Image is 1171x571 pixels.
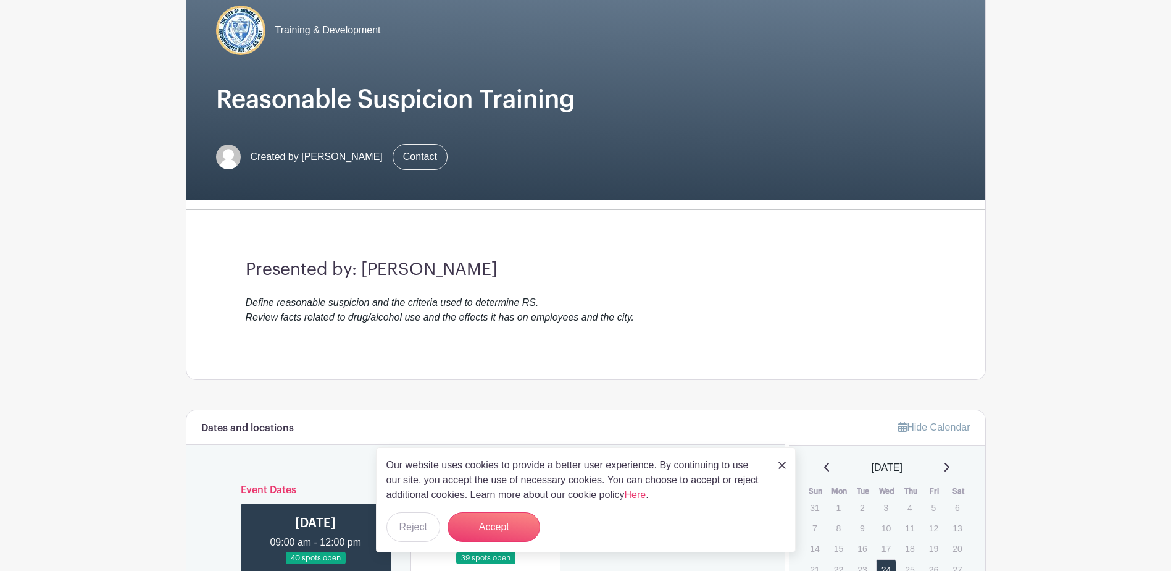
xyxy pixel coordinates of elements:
p: 14 [804,539,825,558]
p: 15 [828,539,849,558]
p: 9 [852,518,872,538]
p: 5 [923,498,944,517]
img: close_button-5f87c8562297e5c2d7936805f587ecaba9071eb48480494691a3f1689db116b3.svg [778,462,786,469]
span: Created by [PERSON_NAME] [251,150,383,164]
span: [DATE] [872,460,902,475]
button: Accept [448,512,540,542]
p: 1 [828,498,849,517]
h1: Reasonable Suspicion Training [216,85,956,114]
p: 10 [876,518,896,538]
th: Mon [828,485,852,497]
p: 31 [804,498,825,517]
h3: Presented by: [PERSON_NAME] [246,260,926,281]
th: Sun [804,485,828,497]
p: 18 [899,539,920,558]
th: Tue [851,485,875,497]
p: 3 [876,498,896,517]
th: Fri [923,485,947,497]
a: Hide Calendar [898,422,970,433]
p: 12 [923,518,944,538]
p: 17 [876,539,896,558]
p: 19 [923,539,944,558]
em: Define reasonable suspicion and the criteria used to determine RS. Review facts related to drug/a... [246,297,634,323]
th: Thu [899,485,923,497]
img: default-ce2991bfa6775e67f084385cd625a349d9dcbb7a52a09fb2fda1e96e2d18dcdb.png [216,145,241,169]
p: 2 [852,498,872,517]
th: Sat [946,485,970,497]
p: 6 [947,498,967,517]
a: Here [625,489,646,500]
p: 11 [899,518,920,538]
span: Training & Development [275,23,381,38]
p: 8 [828,518,849,538]
p: Our website uses cookies to provide a better user experience. By continuing to use our site, you ... [386,458,765,502]
a: Contact [393,144,448,170]
img: COA%20logo%20(2).jpg [216,6,265,55]
p: 13 [947,518,967,538]
button: Reject [386,512,440,542]
th: Wed [875,485,899,497]
p: 16 [852,539,872,558]
p: 7 [804,518,825,538]
p: 4 [899,498,920,517]
h6: Dates and locations [201,423,294,434]
p: 20 [947,539,967,558]
h6: Event Dates [231,484,741,496]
